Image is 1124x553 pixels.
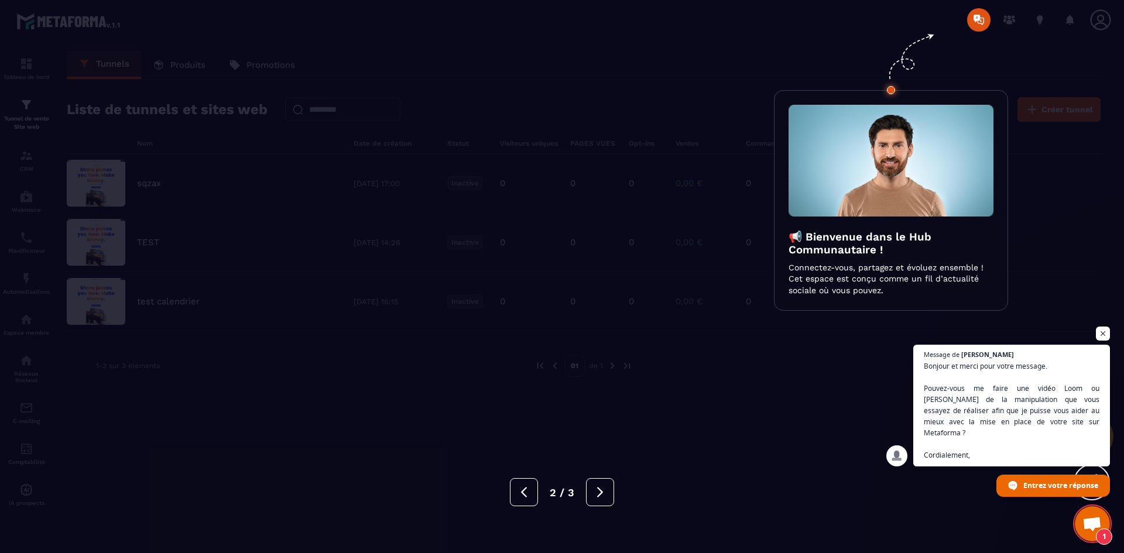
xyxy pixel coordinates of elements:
[789,262,993,297] p: Connectez-vous, partagez et évoluez ensemble ! Cet espace est conçu comme un fil d’actualité soci...
[1023,475,1098,496] span: Entrez votre réponse
[550,486,574,499] span: 2 / 3
[924,351,959,358] span: Message de
[789,231,993,256] h3: 📢 Bienvenue dans le Hub Communautaire !
[789,105,993,217] img: intro-image
[1075,506,1110,541] div: Ouvrir le chat
[924,360,1099,461] span: Bonjour et merci pour votre message. Pouvez-vous me faire une vidéo Loom ou [PERSON_NAME] de la m...
[1096,528,1112,545] span: 1
[961,351,1014,358] span: [PERSON_NAME]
